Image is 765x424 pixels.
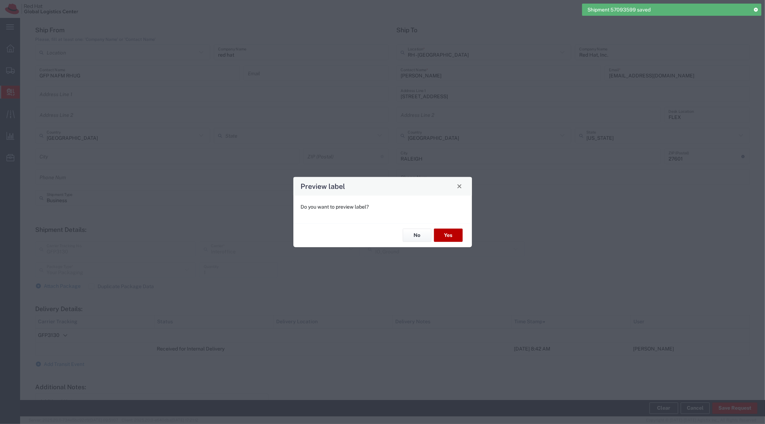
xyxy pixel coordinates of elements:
[403,229,431,242] button: No
[301,203,464,210] p: Do you want to preview label?
[301,181,345,191] h4: Preview label
[454,181,464,191] button: Close
[587,6,651,14] span: Shipment 57093599 saved
[434,229,463,242] button: Yes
